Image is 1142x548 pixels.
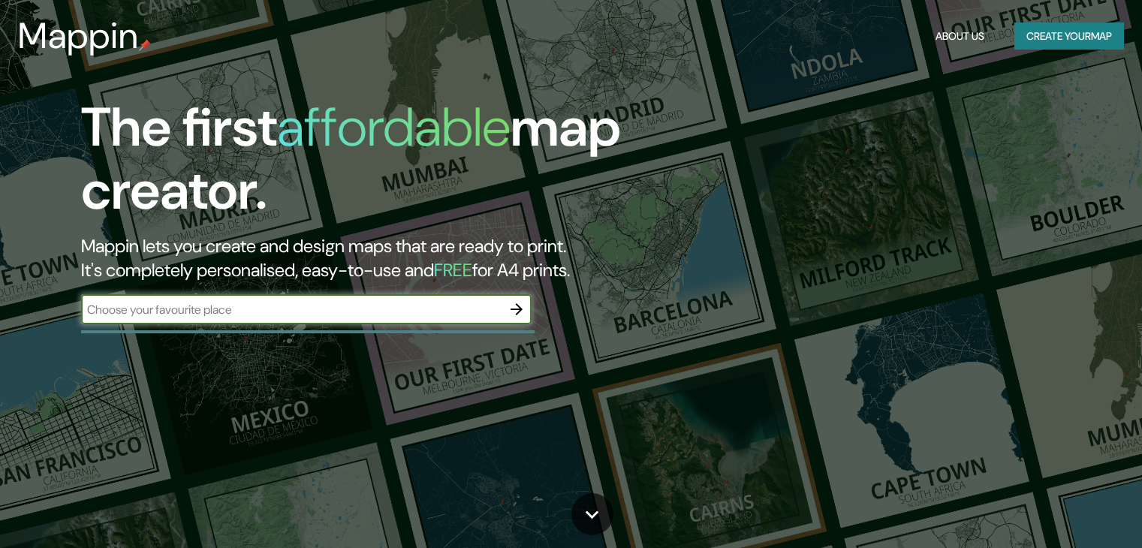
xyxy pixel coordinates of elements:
h5: FREE [434,258,472,282]
h1: The first map creator. [81,96,652,234]
button: About Us [930,23,990,50]
h2: Mappin lets you create and design maps that are ready to print. It's completely personalised, eas... [81,234,652,282]
input: Choose your favourite place [81,301,502,318]
img: mappin-pin [139,39,151,51]
h3: Mappin [18,15,139,57]
button: Create yourmap [1014,23,1124,50]
h1: affordable [277,92,511,162]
